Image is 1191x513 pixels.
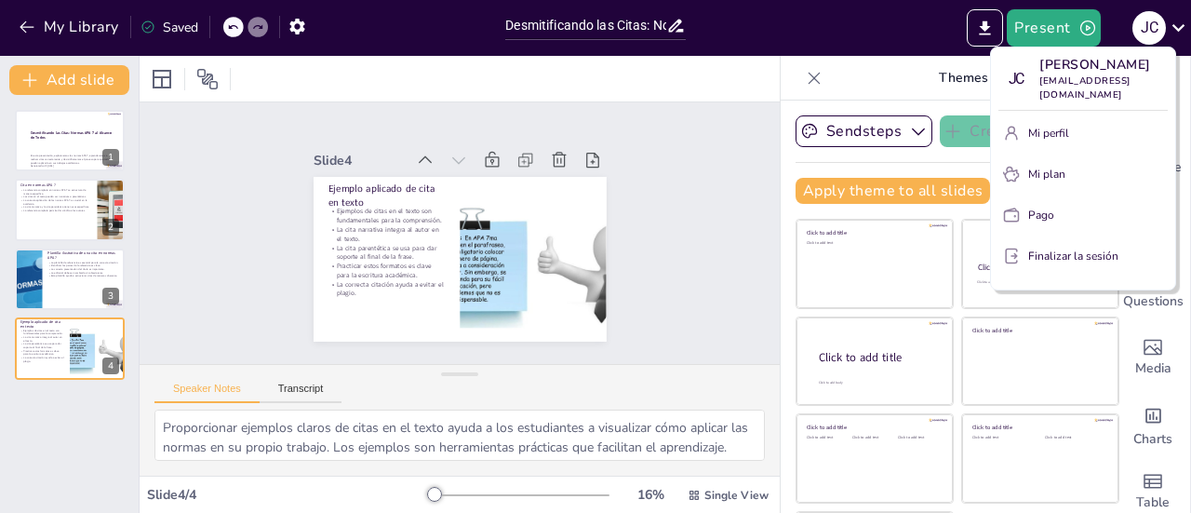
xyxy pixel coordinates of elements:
font: Pago [1028,208,1054,223]
font: Finalizar la sesión [1028,249,1118,263]
font: JC [1009,70,1023,88]
button: Mi plan [998,159,1168,189]
button: Mi perfil [998,118,1168,148]
font: [EMAIL_ADDRESS][DOMAIN_NAME] [1039,74,1131,101]
font: Mi perfil [1028,126,1069,141]
button: Finalizar la sesión [998,241,1168,271]
font: [PERSON_NAME] [1039,56,1151,74]
button: Pago [998,200,1168,230]
font: Mi plan [1028,167,1065,182]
